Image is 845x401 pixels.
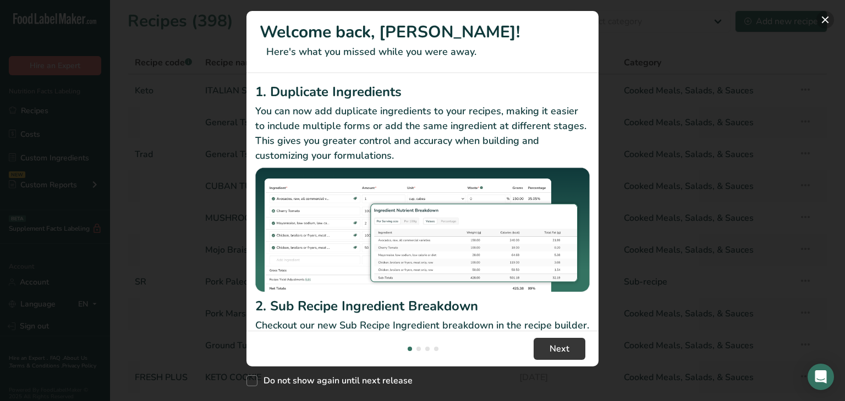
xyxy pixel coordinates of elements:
[260,44,585,59] p: Here's what you missed while you were away.
[260,20,585,44] h1: Welcome back, [PERSON_NAME]!
[255,104,590,163] p: You can now add duplicate ingredients to your recipes, making it easier to include multiple forms...
[255,168,590,292] img: Duplicate Ingredients
[255,296,590,316] h2: 2. Sub Recipe Ingredient Breakdown
[255,82,590,102] h2: 1. Duplicate Ingredients
[550,342,569,355] span: Next
[534,338,585,360] button: Next
[257,375,413,386] span: Do not show again until next release
[808,364,834,390] div: Open Intercom Messenger
[255,318,590,363] p: Checkout our new Sub Recipe Ingredient breakdown in the recipe builder. You can now see your Reci...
